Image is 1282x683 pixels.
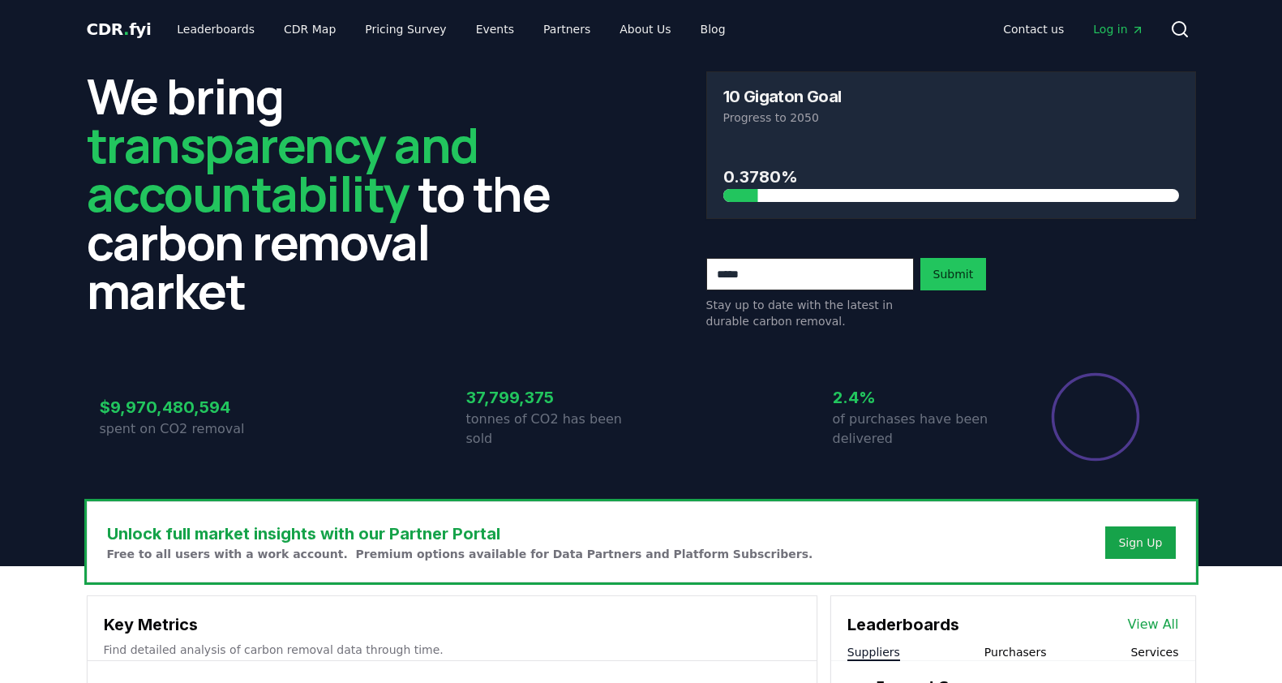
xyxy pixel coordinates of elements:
[1093,21,1143,37] span: Log in
[271,15,349,44] a: CDR Map
[833,410,1008,449] p: of purchases have been delivered
[990,15,1156,44] nav: Main
[723,110,1179,126] p: Progress to 2050
[466,385,641,410] h3: 37,799,375
[723,88,842,105] h3: 10 Gigaton Goal
[100,395,275,419] h3: $9,970,480,594
[87,18,152,41] a: CDR.fyi
[463,15,527,44] a: Events
[107,546,813,562] p: Free to all users with a work account. Premium options available for Data Partners and Platform S...
[723,165,1179,189] h3: 0.3780%
[164,15,268,44] a: Leaderboards
[607,15,684,44] a: About Us
[1130,644,1178,660] button: Services
[1080,15,1156,44] a: Log in
[706,297,914,329] p: Stay up to date with the latest in durable carbon removal.
[352,15,459,44] a: Pricing Survey
[1050,372,1141,462] div: Percentage of sales delivered
[920,258,987,290] button: Submit
[1105,526,1175,559] button: Sign Up
[104,612,800,637] h3: Key Metrics
[1118,535,1162,551] a: Sign Up
[164,15,738,44] nav: Main
[833,385,1008,410] h3: 2.4%
[688,15,739,44] a: Blog
[984,644,1047,660] button: Purchasers
[87,71,577,315] h2: We bring to the carbon removal market
[1128,615,1179,634] a: View All
[107,522,813,546] h3: Unlock full market insights with our Partner Portal
[87,111,478,226] span: transparency and accountability
[530,15,603,44] a: Partners
[100,419,275,439] p: spent on CO2 removal
[847,644,900,660] button: Suppliers
[990,15,1077,44] a: Contact us
[87,19,152,39] span: CDR fyi
[466,410,641,449] p: tonnes of CO2 has been sold
[847,612,959,637] h3: Leaderboards
[104,642,800,658] p: Find detailed analysis of carbon removal data through time.
[123,19,129,39] span: .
